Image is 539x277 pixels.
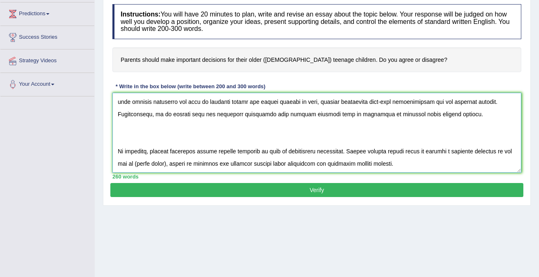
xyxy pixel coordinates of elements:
[0,73,94,94] a: Your Account
[110,183,523,197] button: Verify
[0,2,94,23] a: Predictions
[112,4,521,39] h4: You will have 20 minutes to plan, write and revise an essay about the topic below. Your response ...
[0,26,94,47] a: Success Stories
[112,82,268,90] div: * Write in the box below (write between 200 and 300 words)
[112,173,521,181] div: 260 words
[0,49,94,70] a: Strategy Videos
[121,11,161,18] b: Instructions:
[112,47,521,73] h4: Parents should make important decisions for their older ([DEMOGRAPHIC_DATA]) teenage children. Do...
